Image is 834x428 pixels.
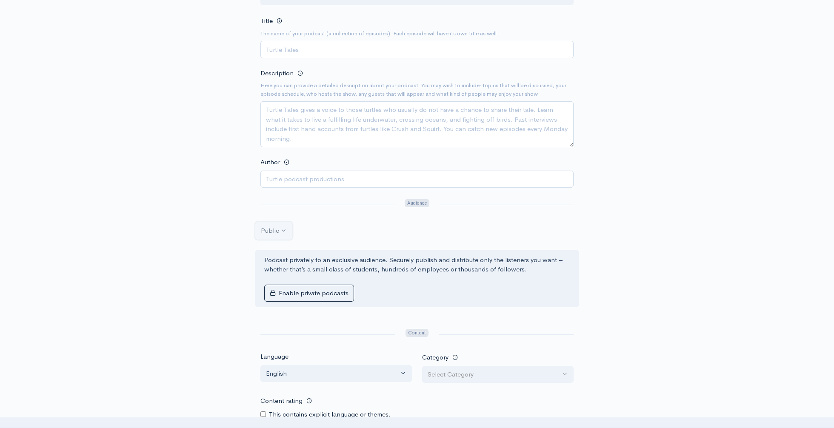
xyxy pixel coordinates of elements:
[260,365,412,382] button: English
[422,353,448,362] label: Category
[261,226,279,236] div: Public
[260,16,273,26] label: Title
[255,222,292,240] button: Public
[428,370,560,379] div: Select Category
[260,157,280,167] label: Author
[422,366,574,383] button: Select Category
[260,171,574,188] input: Turtle podcast productions
[260,41,574,58] input: Turtle Tales
[260,68,294,78] label: Description
[269,410,391,419] label: This contains explicit language or themes.
[255,250,579,308] div: Podcast privately to an exclusive audience. Securely publish and distribute only the listeners yo...
[405,199,429,207] span: Audience
[260,352,288,362] label: Language
[264,285,354,302] button: Enable private podcasts
[260,29,574,38] small: The name of your podcast (a collection of episodes). Each episode will have its own title as well.
[406,329,428,337] span: Content
[266,369,399,379] div: English
[260,392,303,410] label: Content rating
[260,81,574,98] small: Here you can provide a detailed description about your podcast. You may wish to include: topics t...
